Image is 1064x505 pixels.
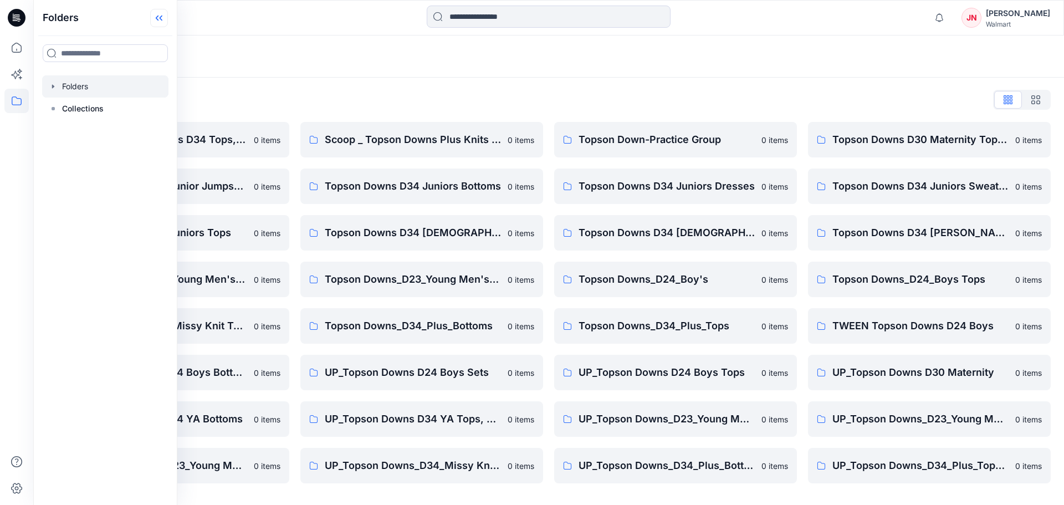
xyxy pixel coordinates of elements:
p: 0 items [761,320,788,332]
p: 0 items [1015,181,1042,192]
a: Topson Downs_D24_Boy's0 items [554,262,797,297]
p: UP_Topson Downs D34 YA Tops, Dresses and Sets [325,411,501,427]
a: UP_Topson Downs D24 Boys Tops0 items [554,355,797,390]
p: 0 items [761,181,788,192]
p: UP_Topson Downs D24 Boys Tops [579,365,755,380]
p: 0 items [254,320,280,332]
p: 0 items [761,134,788,146]
p: UP_Topson Downs D24 Boys Sets [325,365,501,380]
p: 0 items [254,414,280,425]
a: UP_Topson Downs_D34_Missy Knit Tops0 items [300,448,543,483]
div: JN [961,8,981,28]
div: Walmart [986,20,1050,28]
a: UP_Topson Downs_D23_Young Men's Bottoms0 items [554,401,797,437]
a: Topson Downs_D34_Plus_Bottoms0 items [300,308,543,344]
p: 0 items [254,227,280,239]
p: Topson Downs_D24_Boy's [579,272,755,287]
p: 0 items [508,274,534,285]
div: [PERSON_NAME] [986,7,1050,20]
p: Topson Downs_D24_Boys Tops [832,272,1009,287]
a: Topson Downs D34 Juniors Dresses0 items [554,169,797,204]
p: 0 items [761,227,788,239]
a: UP_Topson Downs_D34_Plus_Bottoms0 items [554,448,797,483]
p: UP_Topson Downs_D34_Missy Knit Tops [325,458,501,473]
p: 0 items [761,460,788,472]
p: UP_Topson Downs_D23_Young Men's Bottoms [579,411,755,427]
p: 0 items [761,367,788,379]
p: Topson Downs D34 Juniors Sweaters [832,178,1009,194]
p: Topson Downs D34 Juniors Bottoms [325,178,501,194]
p: Topson Downs_D34_Plus_Bottoms [325,318,501,334]
a: Topson Downs_D24_Boys Tops0 items [808,262,1051,297]
a: UP_Topson Downs_D23_Young Men's Outerwear0 items [808,401,1051,437]
a: Topson Downs_D34_Plus_Tops0 items [554,308,797,344]
p: Topson Downs D34 [PERSON_NAME] [832,225,1009,241]
p: 0 items [254,134,280,146]
a: UP_Topson Downs D30 Maternity0 items [808,355,1051,390]
p: 0 items [1015,320,1042,332]
p: 0 items [761,414,788,425]
a: Scoop _ Topson Downs Plus Knits / Woven0 items [300,122,543,157]
p: UP_Topson Downs D30 Maternity [832,365,1009,380]
a: Topson Downs D30 Maternity Tops/Bottoms0 items [808,122,1051,157]
p: TWEEN Topson Downs D24 Boys [832,318,1009,334]
p: Topson Downs D34 Juniors Dresses [579,178,755,194]
p: Topson Downs D30 Maternity Tops/Bottoms [832,132,1009,147]
p: Topson Downs_D23_Young Men's Tops [325,272,501,287]
p: 0 items [508,181,534,192]
a: TWEEN Topson Downs D24 Boys0 items [808,308,1051,344]
p: UP_Topson Downs_D34_Plus_Bottoms [579,458,755,473]
p: 0 items [508,367,534,379]
p: 0 items [508,414,534,425]
a: UP_Topson Downs D24 Boys Sets0 items [300,355,543,390]
p: 0 items [1015,367,1042,379]
a: Topson Downs D34 Juniors Sweaters0 items [808,169,1051,204]
p: 0 items [508,227,534,239]
p: Topson Downs_D34_Plus_Tops [579,318,755,334]
p: 0 items [1015,134,1042,146]
p: 0 items [254,367,280,379]
a: Topson Down-Practice Group0 items [554,122,797,157]
p: 0 items [508,460,534,472]
p: 0 items [254,460,280,472]
a: UP_Topson Downs_D34_Plus_Tops Sweaters Dresses0 items [808,448,1051,483]
p: 0 items [1015,414,1042,425]
p: 0 items [508,134,534,146]
p: 0 items [254,181,280,192]
p: 0 items [1015,460,1042,472]
p: Collections [62,102,104,115]
p: Topson Down-Practice Group [579,132,755,147]
p: 0 items [1015,274,1042,285]
a: UP_Topson Downs D34 YA Tops, Dresses and Sets0 items [300,401,543,437]
p: UP_Topson Downs_D34_Plus_Tops Sweaters Dresses [832,458,1009,473]
p: 0 items [254,274,280,285]
p: 0 items [508,320,534,332]
a: Topson Downs D34 [DEMOGRAPHIC_DATA] Dresses0 items [300,215,543,251]
p: Scoop _ Topson Downs Plus Knits / Woven [325,132,501,147]
a: Topson Downs D34 Juniors Bottoms0 items [300,169,543,204]
a: Topson Downs D34 [DEMOGRAPHIC_DATA] Woven Tops0 items [554,215,797,251]
a: Topson Downs D34 [PERSON_NAME]0 items [808,215,1051,251]
p: 0 items [761,274,788,285]
p: Topson Downs D34 [DEMOGRAPHIC_DATA] Dresses [325,225,501,241]
p: UP_Topson Downs_D23_Young Men's Outerwear [832,411,1009,427]
p: 0 items [1015,227,1042,239]
p: Topson Downs D34 [DEMOGRAPHIC_DATA] Woven Tops [579,225,755,241]
a: Topson Downs_D23_Young Men's Tops0 items [300,262,543,297]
